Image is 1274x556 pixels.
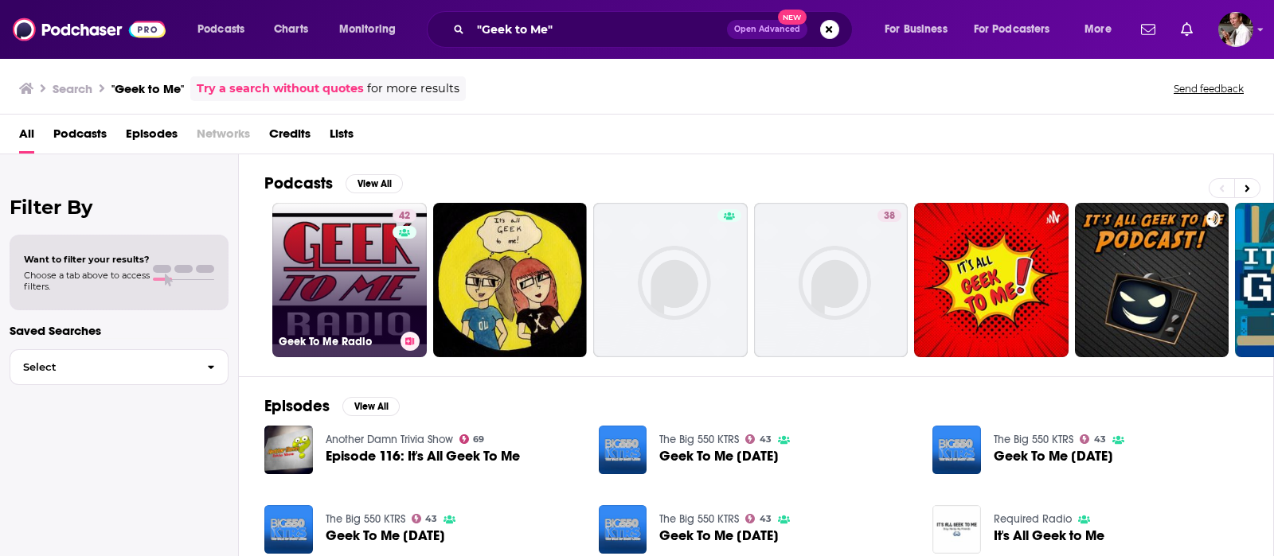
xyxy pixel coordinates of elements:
[659,529,779,542] span: Geek To Me [DATE]
[659,433,739,446] a: The Big 550 KTRS
[1169,82,1249,95] button: Send feedback
[745,434,772,444] a: 43
[1218,12,1253,47] button: Show profile menu
[659,449,779,463] a: Geek To Me 7-14-24
[393,209,416,222] a: 42
[53,121,107,154] a: Podcasts
[1174,16,1199,43] a: Show notifications dropdown
[877,209,901,222] a: 38
[10,349,229,385] button: Select
[471,17,727,42] input: Search podcasts, credits, & more...
[1218,12,1253,47] img: User Profile
[342,397,400,416] button: View All
[885,18,948,41] span: For Business
[425,515,437,523] span: 43
[994,529,1104,542] a: It's All Geek to Me
[10,362,194,372] span: Select
[994,433,1073,446] a: The Big 550 KTRS
[473,436,484,443] span: 69
[745,514,772,523] a: 43
[459,434,485,444] a: 69
[10,323,229,338] p: Saved Searches
[367,80,459,98] span: for more results
[599,505,647,554] img: Geek To Me 9.22.24
[272,203,427,357] a: 42Geek To Me Radio
[734,25,800,33] span: Open Advanced
[326,433,453,446] a: Another Damn Trivia Show
[778,10,807,25] span: New
[974,18,1050,41] span: For Podcasters
[197,80,364,98] a: Try a search without quotes
[1084,18,1112,41] span: More
[994,512,1072,526] a: Required Radio
[279,335,394,348] h3: Geek To Me Radio
[264,173,403,193] a: PodcastsView All
[264,173,333,193] h2: Podcasts
[994,449,1113,463] span: Geek To Me [DATE]
[326,529,445,542] span: Geek To Me [DATE]
[13,14,166,45] img: Podchaser - Follow, Share and Rate Podcasts
[274,18,308,41] span: Charts
[126,121,178,154] a: Episodes
[659,449,779,463] span: Geek To Me [DATE]
[754,203,909,357] a: 38
[994,449,1113,463] a: Geek To Me 10-20-24
[53,81,92,96] h3: Search
[330,121,354,154] a: Lists
[10,196,229,219] h2: Filter By
[727,20,807,39] button: Open AdvancedNew
[339,18,396,41] span: Monitoring
[264,17,318,42] a: Charts
[1135,16,1162,43] a: Show notifications dropdown
[932,426,981,474] img: Geek To Me 10-20-24
[197,18,244,41] span: Podcasts
[1094,436,1106,443] span: 43
[659,512,739,526] a: The Big 550 KTRS
[873,17,967,42] button: open menu
[197,121,250,154] span: Networks
[963,17,1073,42] button: open menu
[346,174,403,193] button: View All
[111,81,184,96] h3: "Geek to Me"
[760,515,772,523] span: 43
[326,512,405,526] a: The Big 550 KTRS
[264,396,330,416] h2: Episodes
[264,426,313,474] img: Episode 116: It's All Geek To Me
[399,208,410,224] span: 42
[884,208,895,224] span: 38
[186,17,265,42] button: open menu
[264,505,313,554] img: Geek To Me 9.15.24
[326,449,520,463] a: Episode 116: It's All Geek To Me
[1080,434,1106,444] a: 43
[932,505,981,554] img: It's All Geek to Me
[412,514,438,523] a: 43
[24,254,150,265] span: Want to filter your results?
[599,426,647,474] img: Geek To Me 7-14-24
[328,17,416,42] button: open menu
[1218,12,1253,47] span: Logged in as Quarto
[760,436,772,443] span: 43
[1073,17,1131,42] button: open menu
[442,11,868,48] div: Search podcasts, credits, & more...
[264,396,400,416] a: EpisodesView All
[24,270,150,292] span: Choose a tab above to access filters.
[269,121,311,154] a: Credits
[19,121,34,154] a: All
[326,529,445,542] a: Geek To Me 9.15.24
[659,529,779,542] a: Geek To Me 9.22.24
